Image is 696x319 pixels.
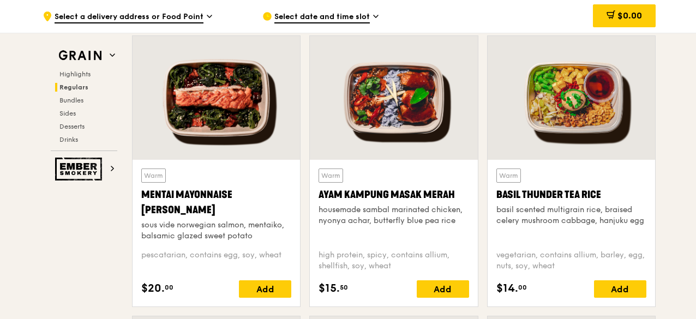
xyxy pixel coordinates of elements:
img: Ember Smokery web logo [55,158,105,180]
div: pescatarian, contains egg, soy, wheat [141,250,291,272]
span: Select date and time slot [274,11,370,23]
div: basil scented multigrain rice, braised celery mushroom cabbage, hanjuku egg [496,204,646,226]
span: Sides [59,110,76,117]
span: Drinks [59,136,78,143]
div: sous vide norwegian salmon, mentaiko, balsamic glazed sweet potato [141,220,291,242]
div: Add [594,280,646,298]
span: Select a delivery address or Food Point [55,11,203,23]
span: Bundles [59,97,83,104]
span: $0.00 [617,10,642,21]
span: Highlights [59,70,91,78]
div: Warm [496,168,521,183]
div: Warm [141,168,166,183]
div: Basil Thunder Tea Rice [496,187,646,202]
span: Desserts [59,123,85,130]
div: Add [239,280,291,298]
div: Add [417,280,469,298]
span: Regulars [59,83,88,91]
div: Warm [319,168,343,183]
span: 50 [340,283,348,292]
div: high protein, spicy, contains allium, shellfish, soy, wheat [319,250,469,272]
div: Ayam Kampung Masak Merah [319,187,469,202]
span: $20. [141,280,165,297]
div: Mentai Mayonnaise [PERSON_NAME] [141,187,291,218]
div: vegetarian, contains allium, barley, egg, nuts, soy, wheat [496,250,646,272]
img: Grain web logo [55,46,105,65]
div: housemade sambal marinated chicken, nyonya achar, butterfly blue pea rice [319,204,469,226]
span: 00 [165,283,173,292]
span: $14. [496,280,518,297]
span: $15. [319,280,340,297]
span: 00 [518,283,527,292]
